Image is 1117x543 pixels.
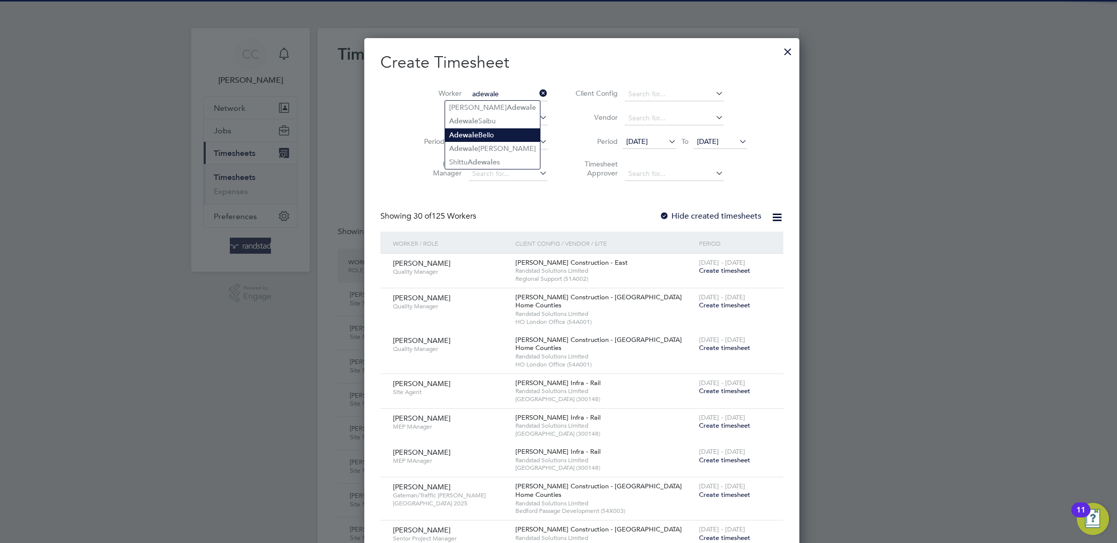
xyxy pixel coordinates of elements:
span: [GEOGRAPHIC_DATA] (300148) [515,395,694,403]
input: Search for... [625,167,724,181]
span: Create timesheet [699,343,750,352]
li: Bello [445,128,540,142]
span: [PERSON_NAME] [393,293,451,302]
label: Hiring Manager [416,159,462,177]
span: Quality Manager [393,345,508,353]
span: [PERSON_NAME] Construction - [GEOGRAPHIC_DATA] [515,525,682,533]
b: Adewale [507,103,536,112]
span: [PERSON_NAME] Infra - Rail [515,413,601,422]
span: Create timesheet [699,533,750,542]
span: Create timesheet [699,421,750,430]
span: Randstad Solutions Limited [515,499,694,507]
span: Create timesheet [699,266,750,275]
div: Showing [380,211,478,222]
span: [DATE] - [DATE] [699,293,745,301]
span: [PERSON_NAME] [393,379,451,388]
span: [DATE] - [DATE] [699,258,745,267]
span: [PERSON_NAME] [393,448,451,457]
input: Search for... [469,87,547,101]
span: [DATE] - [DATE] [699,379,745,387]
span: Create timesheet [699,301,750,309]
span: Randstad Solutions Limited [515,267,694,275]
span: HO London Office (54A001) [515,360,694,369]
span: [PERSON_NAME] Infra - Rail [515,447,601,456]
span: Senior Project Manager [393,534,508,542]
label: Period Type [416,137,462,146]
b: Adewale [449,144,478,153]
span: Randstad Solutions Limited [515,456,694,464]
div: 11 [1076,510,1085,523]
label: Client Config [573,89,618,98]
span: [GEOGRAPHIC_DATA] (300148) [515,430,694,438]
b: Adewale [468,158,497,166]
button: Open Resource Center, 11 new notifications [1077,503,1109,535]
label: Site [416,113,462,122]
span: [DATE] - [DATE] [699,525,745,533]
span: To [678,135,691,148]
span: HO London Office (54A001) [515,318,694,326]
span: Bedford Passage Development (54X003) [515,507,694,515]
span: Gateman/Traffic [PERSON_NAME] [GEOGRAPHIC_DATA] 2025 [393,491,508,507]
h2: Create Timesheet [380,52,783,73]
span: [PERSON_NAME] [393,336,451,345]
span: Randstad Solutions Limited [515,387,694,395]
input: Search for... [625,87,724,101]
span: Randstad Solutions Limited [515,352,694,360]
span: Randstad Solutions Limited [515,422,694,430]
span: Randstad Solutions Limited [515,534,694,542]
span: [DATE] [697,137,719,146]
label: Hide created timesheets [659,211,761,221]
span: [PERSON_NAME] [393,482,451,491]
label: Timesheet Approver [573,159,618,177]
input: Search for... [469,167,547,181]
span: [GEOGRAPHIC_DATA] (300148) [515,464,694,472]
b: Adewale [449,117,478,125]
input: Search for... [625,111,724,125]
span: [DATE] [626,137,648,146]
span: Site Agent [393,388,508,396]
span: Randstad Solutions Limited [515,310,694,318]
span: MEP MAnager [393,423,508,431]
span: [PERSON_NAME] [393,259,451,268]
span: MEP MAnager [393,457,508,465]
span: [PERSON_NAME] Construction - [GEOGRAPHIC_DATA] Home Counties [515,293,682,310]
span: Create timesheet [699,387,750,395]
li: Shittu s [445,155,540,169]
div: Period [696,232,773,255]
span: [PERSON_NAME] Construction - [GEOGRAPHIC_DATA] Home Counties [515,482,682,499]
span: [PERSON_NAME] Infra - Rail [515,379,601,387]
span: [PERSON_NAME] Construction - [GEOGRAPHIC_DATA] Home Counties [515,335,682,352]
li: [PERSON_NAME] [445,101,540,114]
span: 30 of [413,211,432,221]
div: Worker / Role [390,232,513,255]
span: [DATE] - [DATE] [699,482,745,490]
span: Quality Manager [393,268,508,276]
span: Create timesheet [699,456,750,464]
span: Quality Manager [393,302,508,310]
span: [PERSON_NAME] Construction - East [515,258,628,267]
span: [DATE] - [DATE] [699,413,745,422]
li: [PERSON_NAME] [445,142,540,155]
li: Saibu [445,114,540,128]
label: Period [573,137,618,146]
label: Worker [416,89,462,98]
div: Client Config / Vendor / Site [513,232,696,255]
span: [PERSON_NAME] [393,414,451,423]
span: Regional Support (51A002) [515,275,694,283]
span: Create timesheet [699,490,750,499]
span: [PERSON_NAME] [393,525,451,534]
span: 125 Workers [413,211,476,221]
b: Adewale [449,131,478,139]
span: [DATE] - [DATE] [699,447,745,456]
label: Vendor [573,113,618,122]
span: [DATE] - [DATE] [699,335,745,344]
